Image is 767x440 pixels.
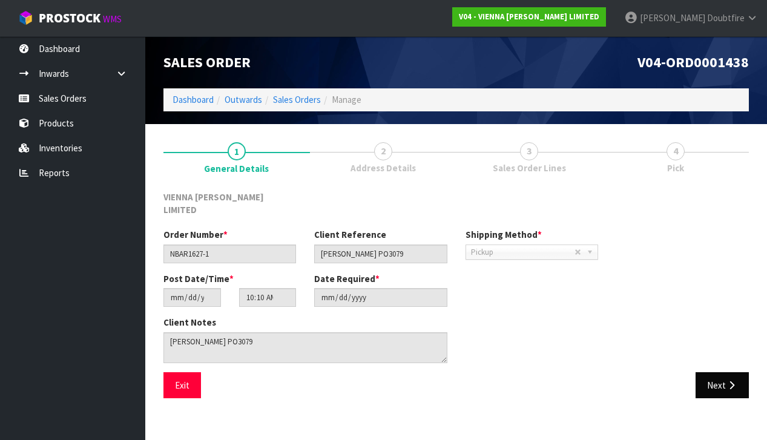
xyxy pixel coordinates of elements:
span: [PERSON_NAME] [640,12,705,24]
label: Client Notes [163,316,216,329]
label: Shipping Method [466,228,542,241]
input: Order Number [163,245,296,263]
span: Manage [332,94,361,105]
a: Dashboard [173,94,214,105]
span: General Details [163,182,749,408]
label: Date Required [314,272,380,285]
span: 4 [667,142,685,160]
button: Exit [163,372,201,398]
span: 3 [520,142,538,160]
label: Post Date/Time [163,272,234,285]
span: General Details [204,162,269,175]
span: Doubtfire [707,12,745,24]
input: Client Reference [314,245,447,263]
button: Next [696,372,749,398]
label: Order Number [163,228,228,241]
span: Pickup [471,245,574,260]
span: ProStock [39,10,100,26]
small: WMS [103,13,122,25]
img: cube-alt.png [18,10,33,25]
strong: V04 - VIENNA [PERSON_NAME] LIMITED [459,11,599,22]
span: Address Details [351,162,416,174]
span: 1 [228,142,246,160]
span: Sales Order Lines [493,162,566,174]
a: Sales Orders [273,94,321,105]
a: Outwards [225,94,262,105]
span: Sales Order [163,53,251,71]
span: VIENNA [PERSON_NAME] LIMITED [163,191,264,215]
label: Client Reference [314,228,386,241]
span: Pick [667,162,684,174]
span: V04-ORD0001438 [637,53,749,71]
span: 2 [374,142,392,160]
